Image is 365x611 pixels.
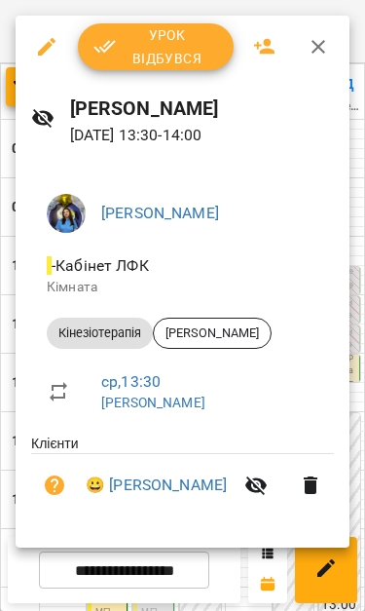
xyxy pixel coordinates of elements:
a: ср , 13:30 [101,372,161,391]
span: Кінезіотерапія [47,325,153,342]
ul: Клієнти [31,434,334,524]
h6: [PERSON_NAME] [70,94,334,124]
button: Візит ще не сплачено. Додати оплату? [31,462,78,509]
button: Урок відбувся [78,23,234,70]
span: - Кабінет ЛФК [47,256,153,275]
div: [PERSON_NAME] [153,318,272,349]
img: d1dec607e7f372b62d1bb04098aa4c64.jpeg [47,194,86,233]
a: [PERSON_NAME] [101,204,219,222]
p: [DATE] 13:30 - 14:00 [70,124,334,147]
span: [PERSON_NAME] [154,325,271,342]
a: [PERSON_NAME] [101,395,205,410]
a: 😀 [PERSON_NAME] [86,474,227,497]
p: Кімната [47,278,318,297]
span: Урок відбувся [93,23,218,70]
